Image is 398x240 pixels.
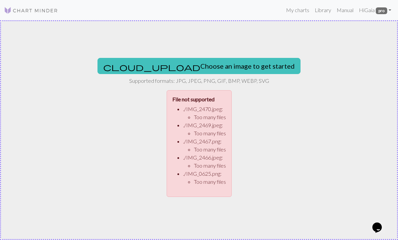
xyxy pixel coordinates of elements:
[356,3,394,17] a: HiGaia pro
[183,105,226,121] li: ./IMG_2470.jpeg :
[194,178,226,186] li: Too many files
[370,213,391,233] iframe: chat widget
[183,153,226,170] li: ./IMG_2466.jpeg :
[129,77,269,85] p: Supported formats: JPG, JPEG, PNG, GIF, BMP, WEBP, SVG
[194,113,226,121] li: Too many files
[172,96,226,102] h4: File not supported
[312,3,334,17] a: Library
[194,162,226,170] li: Too many files
[194,145,226,153] li: Too many files
[97,58,301,74] button: Choose an image to get started
[183,170,226,186] li: ./IMG_0625.png :
[183,121,226,137] li: ./IMG_2469.jpeg :
[183,137,226,153] li: ./IMG_2467.png :
[4,6,58,14] img: Logo
[194,129,226,137] li: Too many files
[334,3,356,17] a: Manual
[283,3,312,17] a: My charts
[376,7,387,14] span: pro
[103,62,200,72] span: cloud_upload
